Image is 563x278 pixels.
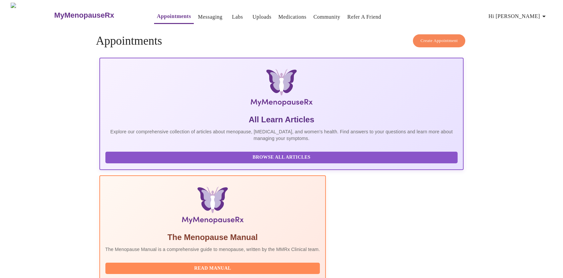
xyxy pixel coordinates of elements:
span: Read Manual [112,264,314,273]
button: Uploads [250,10,274,24]
img: MyMenopauseRx Logo [160,69,403,109]
p: Explore our comprehensive collection of articles about menopause, [MEDICAL_DATA], and women's hea... [105,128,458,142]
button: Labs [227,10,248,24]
button: Community [311,10,343,24]
a: Appointments [157,12,191,21]
a: Medications [278,12,307,22]
a: Labs [232,12,243,22]
span: Create Appointment [421,37,458,45]
a: Refer a Friend [347,12,381,22]
span: Hi [PERSON_NAME] [489,12,548,21]
img: Menopause Manual [139,187,286,227]
button: Hi [PERSON_NAME] [486,10,551,23]
a: Browse All Articles [105,154,460,160]
a: Community [314,12,341,22]
button: Read Manual [105,263,320,274]
button: Medications [276,10,309,24]
button: Appointments [154,10,193,24]
h4: Appointments [96,34,467,48]
button: Messaging [195,10,225,24]
span: Browse All Articles [112,153,451,162]
h5: The Menopause Manual [105,232,320,243]
a: Messaging [198,12,222,22]
a: MyMenopauseRx [53,4,141,27]
h5: All Learn Articles [105,114,458,125]
h3: MyMenopauseRx [54,11,114,20]
a: Uploads [252,12,271,22]
a: Read Manual [105,265,322,271]
p: The Menopause Manual is a comprehensive guide to menopause, written by the MMRx Clinical team. [105,246,320,253]
button: Refer a Friend [345,10,384,24]
button: Browse All Articles [105,152,458,163]
button: Create Appointment [413,34,466,47]
img: MyMenopauseRx Logo [11,3,53,28]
